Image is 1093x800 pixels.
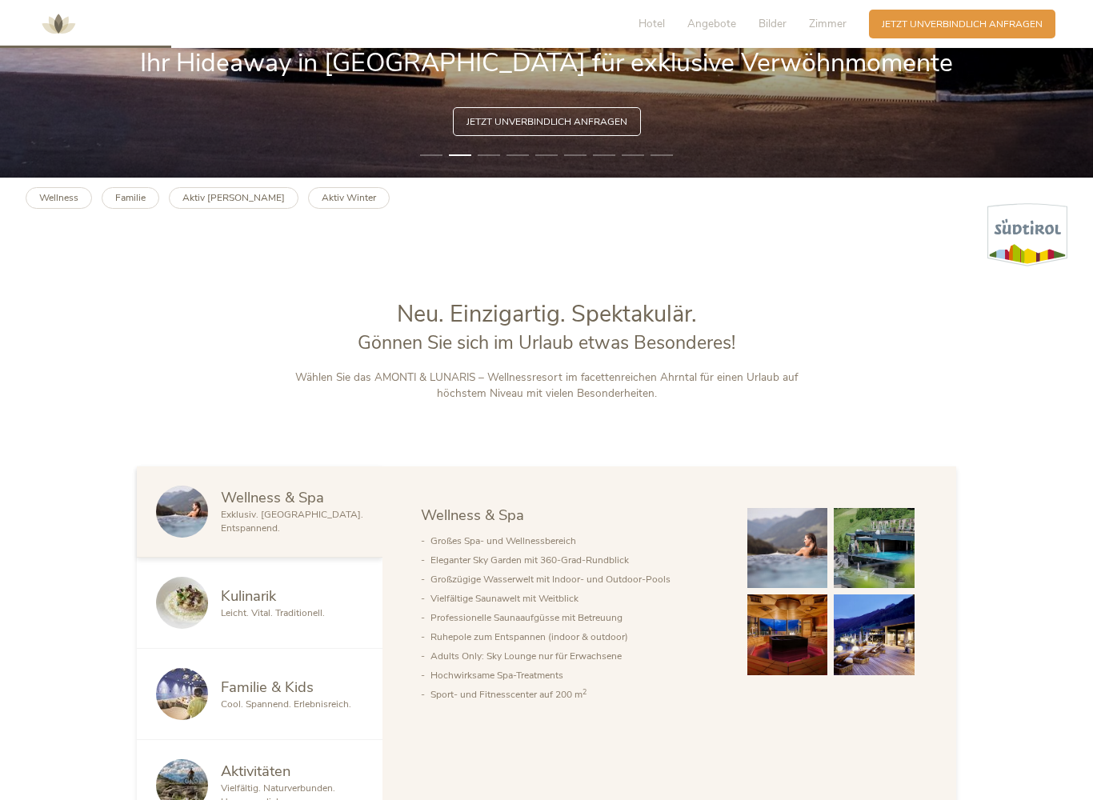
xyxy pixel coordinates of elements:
[430,685,722,704] li: Sport- und Fitnesscenter auf 200 m
[430,646,722,666] li: Adults Only: Sky Lounge nur für Erwachsene
[430,550,722,570] li: Eleganter Sky Garden mit 360-Grad-Rundblick
[221,606,325,619] span: Leicht. Vital. Traditionell.
[221,677,314,697] span: Familie & Kids
[221,761,290,781] span: Aktivitäten
[882,18,1043,31] span: Jetzt unverbindlich anfragen
[430,531,722,550] li: Großes Spa- und Wellnessbereich
[322,191,376,204] b: Aktiv Winter
[279,370,814,402] p: Wählen Sie das AMONTI & LUNARIS – Wellnessresort im facettenreichen Ahrntal für einen Urlaub auf ...
[221,698,351,710] span: Cool. Spannend. Erlebnisreich.
[639,16,665,31] span: Hotel
[430,589,722,608] li: Vielfältige Saunawelt mit Weitblick
[308,187,390,209] a: Aktiv Winter
[421,505,524,525] span: Wellness & Spa
[34,19,82,28] a: AMONTI & LUNARIS Wellnessresort
[583,687,587,697] sup: 2
[430,570,722,589] li: Großzügige Wasserwelt mit Indoor- und Outdoor-Pools
[687,16,736,31] span: Angebote
[397,298,697,330] span: Neu. Einzigartig. Spektakulär.
[430,627,722,646] li: Ruhepole zum Entspannen (indoor & outdoor)
[102,187,159,209] a: Familie
[759,16,787,31] span: Bilder
[430,608,722,627] li: Professionelle Saunaaufgüsse mit Betreuung
[221,508,363,534] span: Exklusiv. [GEOGRAPHIC_DATA]. Entspannend.
[169,187,298,209] a: Aktiv [PERSON_NAME]
[182,191,285,204] b: Aktiv [PERSON_NAME]
[430,666,722,685] li: Hochwirksame Spa-Treatments
[221,487,324,507] span: Wellness & Spa
[221,586,276,606] span: Kulinarik
[466,115,627,129] span: Jetzt unverbindlich anfragen
[26,187,92,209] a: Wellness
[358,330,735,355] span: Gönnen Sie sich im Urlaub etwas Besonderes!
[39,191,78,204] b: Wellness
[809,16,847,31] span: Zimmer
[987,203,1067,266] img: Südtirol
[115,191,146,204] b: Familie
